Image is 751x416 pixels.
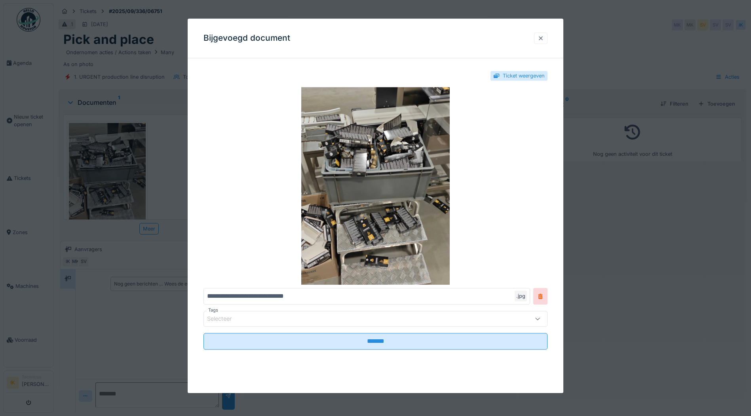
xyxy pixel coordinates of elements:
div: Selecteer [207,315,243,323]
div: .jpg [515,291,527,302]
label: Tags [207,307,220,314]
div: Ticket weergeven [503,72,545,79]
h3: Bijgevoegd document [203,33,290,43]
img: fcde51c5-2f54-4bfb-9708-3b946d5ca99d-17589194580046207492656481353698.jpg [203,87,548,285]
